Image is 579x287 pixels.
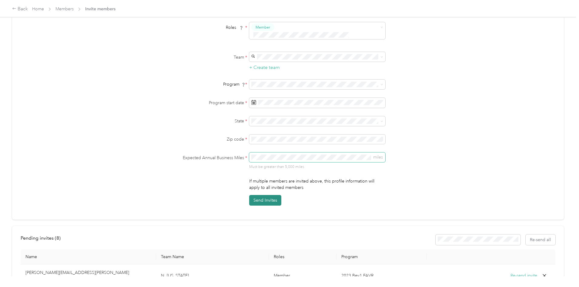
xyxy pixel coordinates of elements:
[249,195,281,206] button: Send Invites
[21,234,555,245] div: info-bar
[12,5,28,13] div: Back
[251,23,274,31] button: Member
[21,234,65,245] div: left-menu
[341,273,373,278] span: 2023 Bev1 FAVR
[526,234,555,245] button: Re-send all
[249,178,385,191] p: If multiple members are invited above, this profile information will apply to all invited members
[21,235,61,241] span: Pending invites
[373,155,383,160] span: miles
[171,136,247,142] label: Zip code
[269,249,336,265] th: Roles
[171,100,247,106] label: Program start date
[21,249,156,265] th: Name
[171,118,247,124] label: State
[25,269,151,282] p: [PERSON_NAME][EMAIL_ADDRESS][PERSON_NAME][DOMAIN_NAME]
[249,164,385,170] p: Must be greater than 5,000 miles
[510,272,537,279] button: Re-send invite
[85,6,115,12] span: Invite members
[256,24,270,30] span: Member
[32,6,44,12] a: Home
[545,253,579,287] iframe: Everlance-gr Chat Button Frame
[336,249,427,265] th: Program
[55,6,74,12] a: Members
[274,273,290,278] span: Member
[224,23,245,32] span: Roles
[156,249,269,265] th: Team Name
[55,235,61,241] span: ( 8 )
[171,155,247,161] label: Expected Annual Business Miles
[171,54,247,60] label: Team
[161,273,189,278] span: N. [US_STATE]
[436,234,556,245] div: Resend all invitations
[249,64,280,71] button: + Create team
[171,81,247,87] div: Program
